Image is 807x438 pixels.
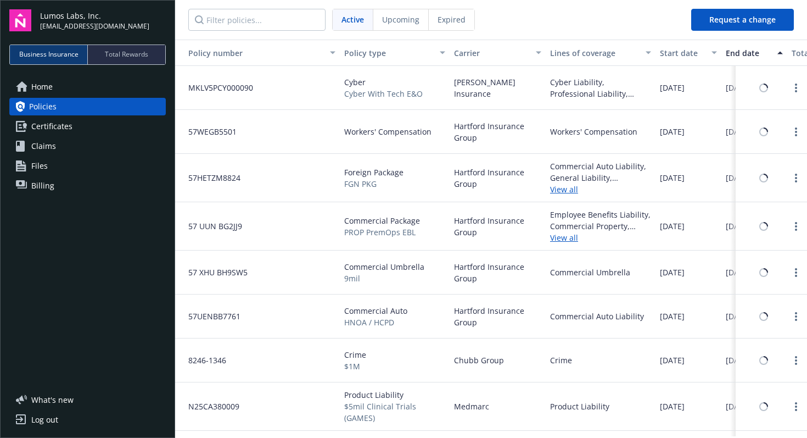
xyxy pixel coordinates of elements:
span: 57UENBB7761 [180,311,240,322]
span: [DATE] [660,354,685,366]
span: Crime [344,349,366,361]
div: Commercial Auto Liability, General Liability, Commercial Property, Employee Benefits Liability, E... [550,160,651,184]
button: Lines of coverage [546,40,655,66]
span: Cyber [344,76,423,88]
span: Expired [438,14,466,25]
span: 57 UUN BG2JJ9 [180,220,242,232]
a: Files [9,157,166,175]
span: $5mil Clinical Trials (GAMES) [344,401,445,424]
span: [DATE] [660,311,685,322]
div: Product Liability [550,401,609,412]
div: Toggle SortBy [180,47,323,59]
span: HNOA / HCPD [344,317,407,328]
button: Carrier [450,40,546,66]
a: View all [550,184,651,195]
a: Policies [9,98,166,115]
div: Policy number [180,47,323,59]
a: Open options [789,354,803,367]
span: Foreign Package [344,167,403,178]
div: Policy type [344,47,433,59]
span: Hartford Insurance Group [454,305,541,328]
span: [DATE] [726,82,750,93]
button: Request a change [691,9,794,31]
span: Medmarc [454,401,489,412]
span: Total Rewards [105,49,148,59]
span: Billing [31,177,54,195]
span: [DATE] [660,172,685,184]
div: End date [726,47,771,59]
span: 8246-1346 [180,354,226,366]
span: N25CA380009 [180,401,239,412]
a: Certificates [9,118,166,135]
span: Certificates [31,118,72,135]
a: Claims [9,137,166,155]
span: Hartford Insurance Group [454,167,541,190]
a: Open options [789,171,803,185]
span: FGN PKG [344,178,403,190]
span: Hartford Insurance Group [454,215,541,238]
div: Start date [660,47,705,59]
span: [DATE] [726,354,750,366]
button: Policy type [340,40,450,66]
span: [DATE] [660,82,685,93]
span: [DATE] [726,311,750,322]
div: Employee Benefits Liability, Commercial Property, General Liability [550,209,651,232]
a: Home [9,78,166,96]
span: [DATE] [726,401,750,412]
a: Open options [789,125,803,138]
span: PROP PremOps EBL [344,226,420,238]
div: Lines of coverage [550,47,639,59]
span: Cyber With Tech E&O [344,88,423,99]
span: Upcoming [382,14,419,25]
a: Open options [789,81,803,95]
span: Chubb Group [454,354,504,366]
span: [DATE] [726,267,750,278]
span: Hartford Insurance Group [454,120,541,143]
span: [DATE] [660,220,685,232]
button: What's new [9,394,91,406]
span: MKLV5PCY000090 [180,82,253,93]
span: $1M [344,361,366,372]
a: View all [550,232,651,243]
span: Workers' Compensation [344,126,431,137]
span: [DATE] [726,126,750,137]
button: Lumos Labs, Inc.[EMAIL_ADDRESS][DOMAIN_NAME] [40,9,166,31]
span: Commercial Package [344,215,420,226]
span: Hartford Insurance Group [454,261,541,284]
span: [DATE] [660,401,685,412]
span: [DATE] [726,172,750,184]
span: [DATE] [660,126,685,137]
button: Start date [655,40,721,66]
a: Open options [789,266,803,279]
div: Workers' Compensation [550,126,637,137]
span: [DATE] [726,220,750,232]
span: Commercial Auto [344,305,407,317]
div: Commercial Auto Liability [550,311,644,322]
div: Carrier [454,47,529,59]
div: Commercial Umbrella [550,267,630,278]
a: Open options [789,220,803,233]
span: Product Liability [344,389,445,401]
span: Home [31,78,53,96]
a: Billing [9,177,166,195]
span: Commercial Umbrella [344,261,424,273]
span: [DATE] [660,267,685,278]
span: [PERSON_NAME] Insurance [454,76,541,99]
input: Filter policies... [188,9,326,31]
div: Log out [31,411,58,429]
div: Crime [550,354,572,366]
img: navigator-logo.svg [9,9,31,31]
span: 57HETZM8824 [180,172,240,184]
span: 57 XHU BH9SW5 [180,267,248,278]
a: Open options [789,310,803,323]
span: Active [341,14,364,25]
span: Files [31,157,48,175]
span: Policies [29,98,57,115]
span: [EMAIL_ADDRESS][DOMAIN_NAME] [40,21,149,31]
div: Cyber Liability, Professional Liability, Media Liability [550,76,651,99]
span: 9mil [344,273,424,284]
span: Business Insurance [19,49,79,59]
span: Lumos Labs, Inc. [40,10,149,21]
span: Claims [31,137,56,155]
button: End date [721,40,787,66]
